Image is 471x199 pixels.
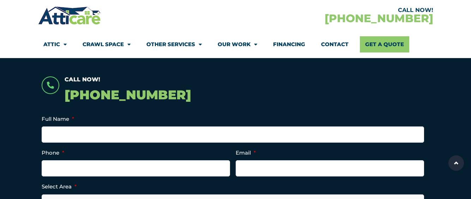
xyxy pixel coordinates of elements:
[43,36,67,52] a: Attic
[42,149,64,156] label: Phone
[236,7,433,13] div: CALL NOW!
[83,36,131,52] a: Crawl Space
[321,36,349,52] a: Contact
[218,36,257,52] a: Our Work
[236,149,256,156] label: Email
[42,183,77,190] label: Select Area
[43,36,428,52] nav: Menu
[42,116,74,123] label: Full Name
[65,76,100,83] span: Call Now!
[146,36,202,52] a: Other Services
[273,36,305,52] a: Financing
[360,36,409,52] a: Get A Quote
